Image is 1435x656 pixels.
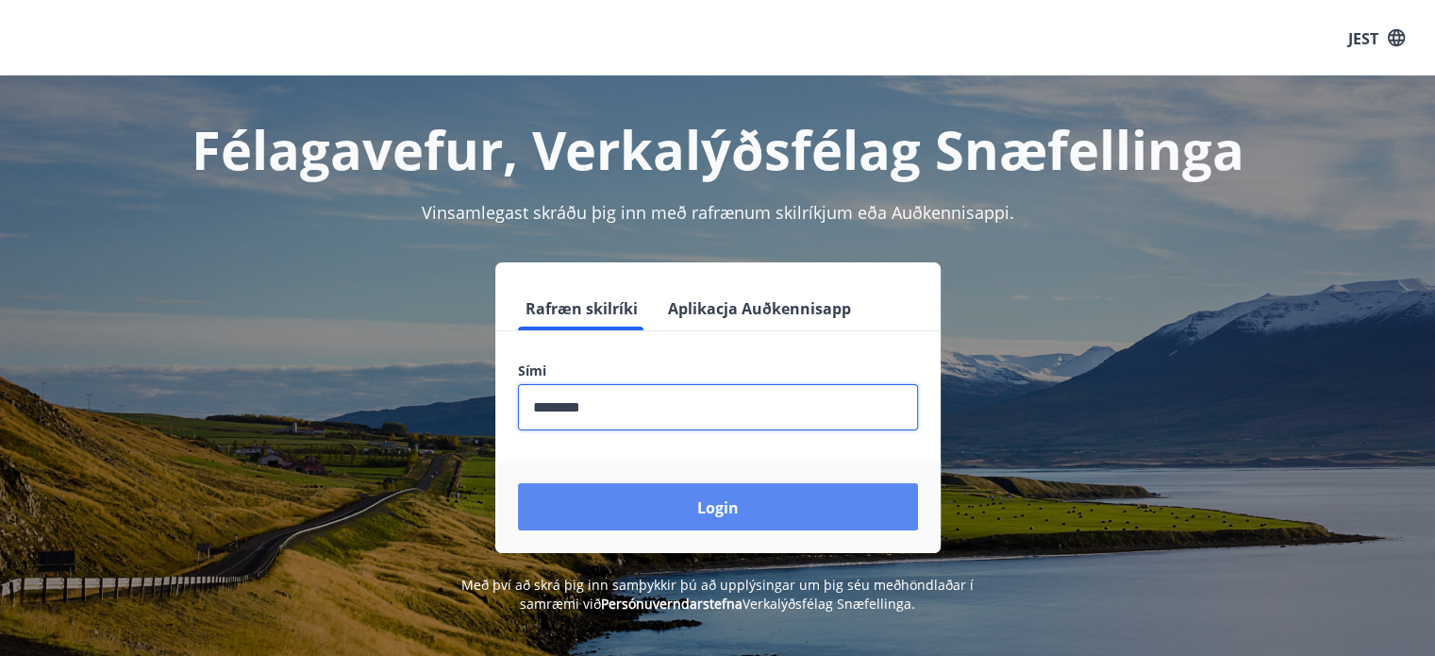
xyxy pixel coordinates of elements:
[192,113,1244,185] font: Félagavefur, Verkalýðsfélag Snæfellinga
[1348,27,1378,48] font: JEST
[422,201,1014,224] font: Vinsamlegast skráðu þig inn með rafrænum skilríkjum eða Auðkennisappi.
[461,576,974,613] font: Með því að skrá þig inn samþykkir þú að upplýsingar um þig séu meðhöndlaðar í samræmi við
[526,298,638,319] font: Rafræn skilríki
[668,298,851,319] font: Aplikacja Auðkennisapp
[601,595,743,613] a: Persónuverndarstefna
[518,483,918,530] button: Login
[743,595,915,613] font: Verkalýðsfélag Snæfellinga.
[697,497,739,518] font: Login
[1341,20,1412,56] button: JEST
[518,362,546,379] font: Sími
